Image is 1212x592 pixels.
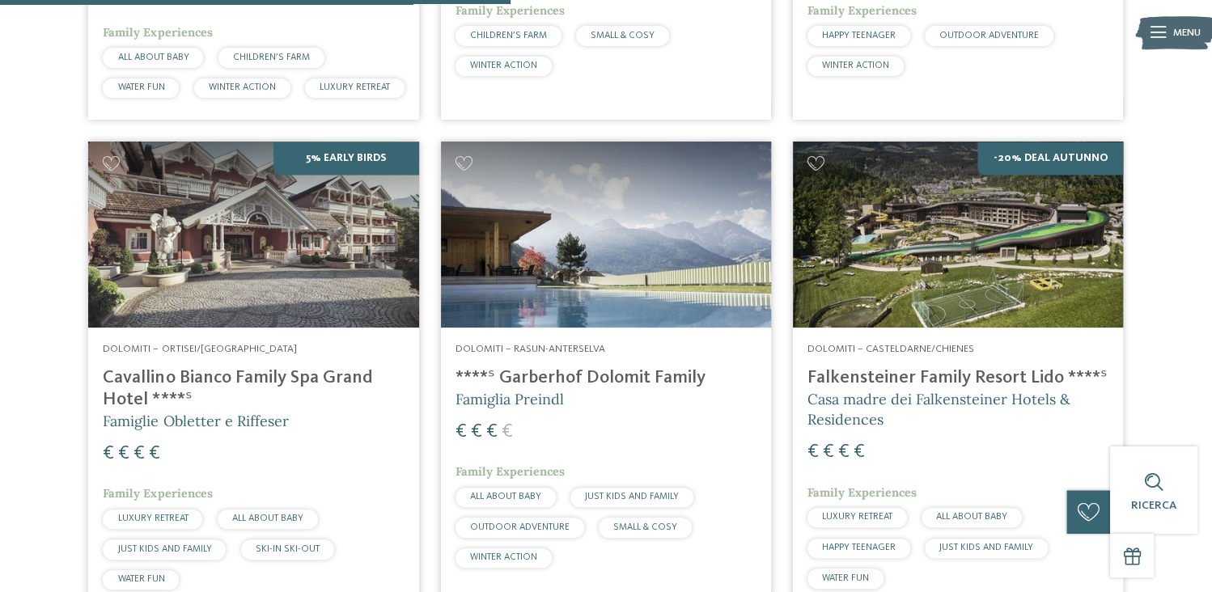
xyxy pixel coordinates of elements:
[456,390,564,408] span: Famiglia Preindl
[939,31,1039,40] span: OUTDOOR ADVENTURE
[103,25,212,40] span: Family Experiences
[133,444,145,463] span: €
[88,142,418,328] img: Family Spa Grand Hotel Cavallino Bianco ****ˢ
[117,544,211,554] span: JUST KIDS AND FAMILY
[471,422,482,442] span: €
[822,573,869,583] span: WATER FUN
[822,512,892,522] span: LUXURY RETREAT
[936,512,1007,522] span: ALL ABOUT BABY
[117,574,164,584] span: WATER FUN
[441,142,771,328] img: Cercate un hotel per famiglie? Qui troverete solo i migliori!
[118,444,129,463] span: €
[822,31,896,40] span: HAPPY TEENAGER
[486,422,498,442] span: €
[149,444,160,463] span: €
[233,53,310,62] span: CHILDREN’S FARM
[1131,500,1176,511] span: Ricerca
[103,444,114,463] span: €
[103,412,288,430] span: Famiglie Obletter e Riffeser
[103,367,404,411] h4: Cavallino Bianco Family Spa Grand Hotel ****ˢ
[793,142,1123,328] img: Cercate un hotel per famiglie? Qui troverete solo i migliori!
[822,61,889,70] span: WINTER ACTION
[470,492,541,501] span: ALL ABOUT BABY
[823,442,834,462] span: €
[585,492,679,501] span: JUST KIDS AND FAMILY
[807,442,819,462] span: €
[320,82,390,92] span: LUXURY RETREAT
[807,390,1070,429] span: Casa madre dei Falkensteiner Hotels & Residences
[103,486,212,501] span: Family Experiences
[591,31,655,40] span: SMALL & COSY
[209,82,276,92] span: WINTER ACTION
[807,344,974,354] span: Dolomiti – Casteldarne/Chienes
[456,367,756,389] h4: ****ˢ Garberhof Dolomit Family
[822,543,896,552] span: HAPPY TEENAGER
[807,367,1108,389] h4: Falkensteiner Family Resort Lido ****ˢ
[103,344,296,354] span: Dolomiti – Ortisei/[GEOGRAPHIC_DATA]
[838,442,850,462] span: €
[256,544,320,554] span: SKI-IN SKI-OUT
[502,422,513,442] span: €
[807,3,917,18] span: Family Experiences
[456,344,605,354] span: Dolomiti – Rasun-Anterselva
[117,53,189,62] span: ALL ABOUT BABY
[456,422,467,442] span: €
[470,61,537,70] span: WINTER ACTION
[456,3,565,18] span: Family Experiences
[807,485,917,500] span: Family Experiences
[232,514,303,523] span: ALL ABOUT BABY
[470,552,537,562] span: WINTER ACTION
[613,522,677,532] span: SMALL & COSY
[854,442,865,462] span: €
[470,31,547,40] span: CHILDREN’S FARM
[470,522,570,532] span: OUTDOOR ADVENTURE
[117,82,164,92] span: WATER FUN
[939,543,1033,552] span: JUST KIDS AND FAMILY
[117,514,188,523] span: LUXURY RETREAT
[456,464,565,479] span: Family Experiences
